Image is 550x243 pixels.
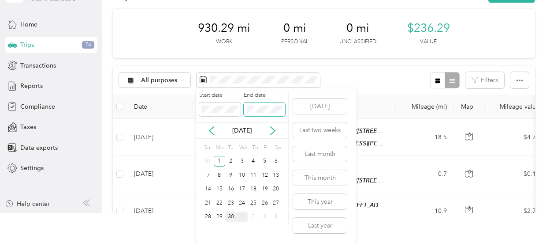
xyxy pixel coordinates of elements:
label: End date [244,91,285,99]
div: 9 [225,170,237,181]
div: 8 [214,170,225,181]
div: 1 [214,156,225,167]
td: [DATE] [127,119,193,156]
div: 15 [214,184,225,195]
span: Trips [20,40,34,49]
span: $236.29 [407,21,450,35]
span: All purposes [141,77,178,84]
td: $0.18 [485,156,546,193]
p: Value [420,38,437,46]
div: 3 [236,156,248,167]
button: This year [293,194,347,209]
div: 2 [225,156,237,167]
span: Data exports [20,143,58,152]
div: 20 [271,184,282,195]
button: Help center [5,199,50,209]
div: 4 [271,212,282,223]
div: 27 [271,197,282,209]
th: Locations [193,95,396,119]
span: 0 mi [283,21,306,35]
td: $4.70 [485,119,546,156]
th: Mileage value [485,95,546,119]
th: Map [454,95,485,119]
div: Mo [214,142,223,154]
div: 31 [202,156,214,167]
td: $2.77 [485,193,546,230]
button: Last two weeks [293,122,347,138]
button: Filters [465,72,504,88]
div: 21 [202,197,214,209]
td: 10.9 [396,193,454,230]
span: 74 [82,41,94,49]
span: 0 mi [346,21,369,35]
div: Tu [227,142,235,154]
p: Unclassified [339,38,376,46]
button: Last month [293,146,347,162]
div: 4 [248,156,259,167]
div: Su [202,142,211,154]
label: Start date [199,91,241,99]
div: 12 [259,170,271,181]
div: 18 [248,184,259,195]
div: 19 [259,184,271,195]
span: Reports [20,81,43,91]
th: Mileage (mi) [396,95,454,119]
div: 17 [236,184,248,195]
p: [DATE] [223,126,260,135]
span: 930.29 mi [198,21,250,35]
div: 3 [259,212,271,223]
span: Settings [20,163,44,173]
div: 14 [202,184,214,195]
th: Date [127,95,193,119]
td: [DATE] [127,156,193,193]
p: Work [216,38,232,46]
div: 25 [248,197,259,209]
div: 11 [248,170,259,181]
div: 26 [259,197,271,209]
div: 1 [236,212,248,223]
div: 2 [248,212,259,223]
button: This month [293,170,347,186]
div: 23 [225,197,237,209]
button: [DATE] [293,99,347,114]
span: Transactions [20,61,56,70]
td: 18.5 [396,119,454,156]
div: 24 [236,197,248,209]
td: [DATE] [127,193,193,230]
td: 0.7 [396,156,454,193]
div: 22 [214,197,225,209]
div: 16 [225,184,237,195]
div: Sa [273,142,282,154]
div: 28 [202,212,214,223]
div: 10 [236,170,248,181]
div: Fr [262,142,271,154]
div: Th [251,142,259,154]
span: Home [20,20,37,29]
iframe: Everlance-gr Chat Button Frame [501,194,550,243]
p: Personal [281,38,308,46]
button: Last year [293,218,347,233]
div: 30 [225,212,237,223]
div: We [238,142,248,154]
span: Compliance [20,102,55,111]
div: 13 [271,170,282,181]
div: 5 [259,156,271,167]
span: Taxes [20,122,36,132]
div: 29 [214,212,225,223]
div: 7 [202,170,214,181]
div: 6 [271,156,282,167]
